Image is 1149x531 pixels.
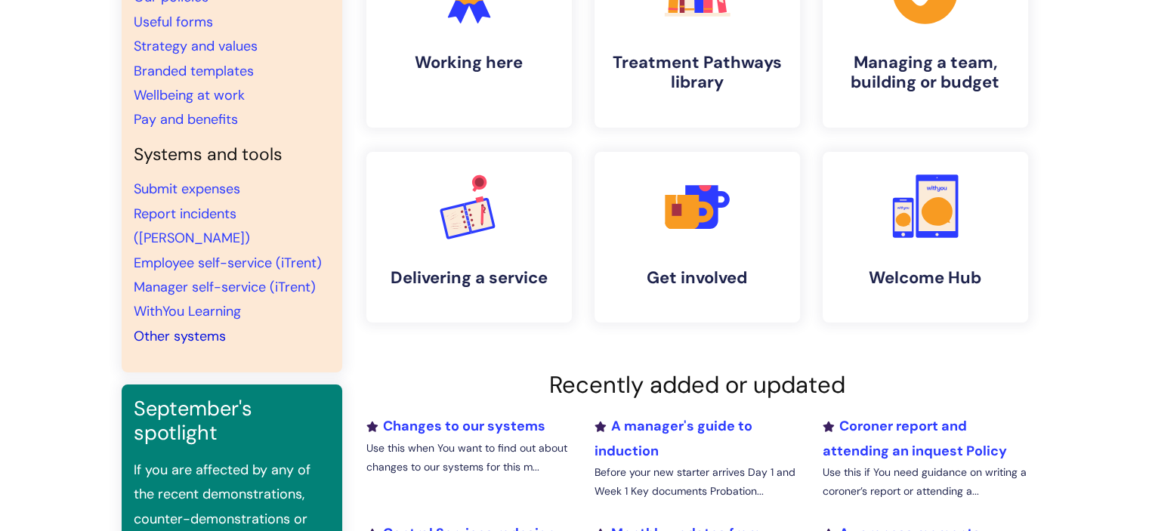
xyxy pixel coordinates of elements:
h4: Welcome Hub [835,268,1016,288]
a: WithYou Learning [134,302,241,320]
a: A manager's guide to induction [594,417,752,459]
p: Use this if You need guidance on writing a coroner’s report or attending a... [822,463,1027,501]
h3: September's spotlight [134,397,330,446]
h4: Delivering a service [378,268,560,288]
a: Manager self-service (iTrent) [134,278,316,296]
a: Branded templates [134,62,254,80]
a: Coroner report and attending an inquest Policy [822,417,1006,459]
h2: Recently added or updated [366,371,1028,399]
h4: Treatment Pathways library [607,53,788,93]
a: Other systems [134,327,226,345]
p: Before your new starter arrives Day 1 and Week 1 Key documents Probation... [594,463,799,501]
a: Submit expenses [134,180,240,198]
a: Wellbeing at work [134,86,245,104]
a: Delivering a service [366,152,572,323]
a: Report incidents ([PERSON_NAME]) [134,205,250,247]
a: Strategy and values [134,37,258,55]
h4: Working here [378,53,560,73]
h4: Get involved [607,268,788,288]
a: Pay and benefits [134,110,238,128]
a: Changes to our systems [366,417,545,435]
h4: Managing a team, building or budget [835,53,1016,93]
a: Employee self-service (iTrent) [134,254,322,272]
a: Useful forms [134,13,213,31]
h4: Systems and tools [134,144,330,165]
p: Use this when You want to find out about changes to our systems for this m... [366,439,572,477]
a: Get involved [595,152,800,323]
a: Welcome Hub [823,152,1028,323]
